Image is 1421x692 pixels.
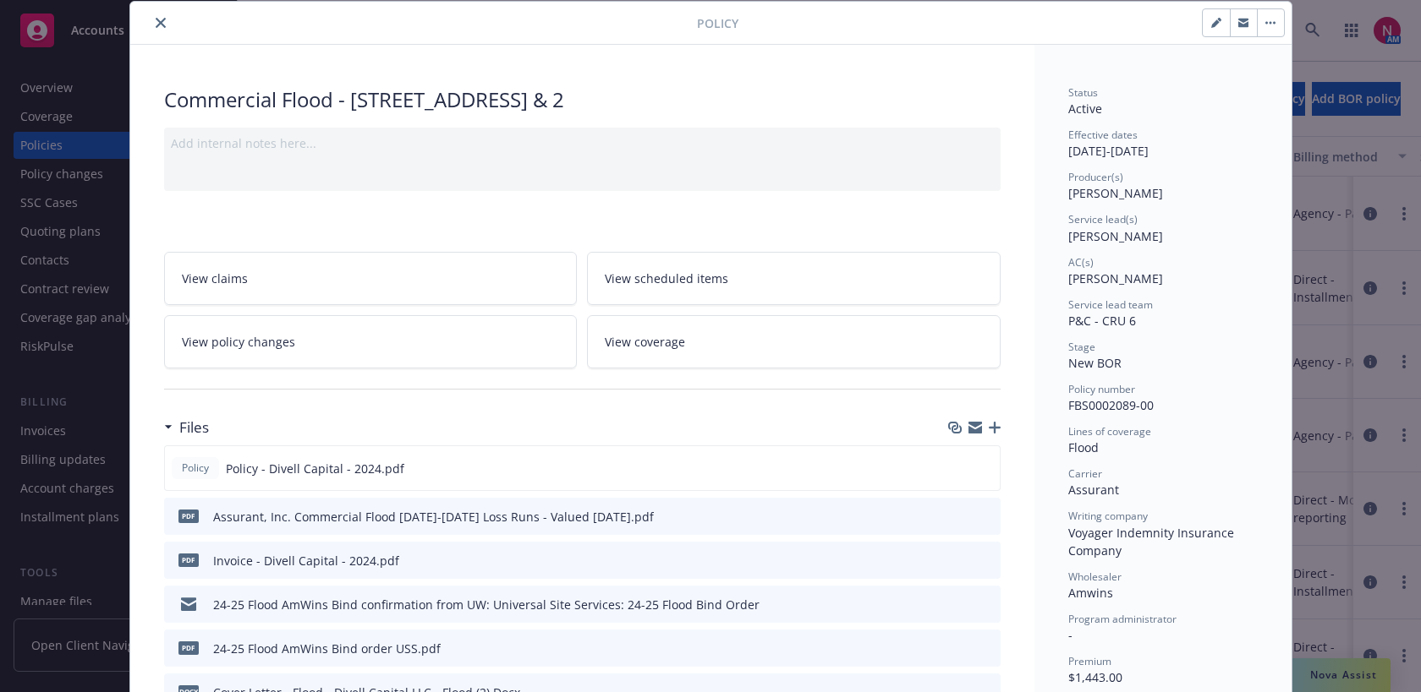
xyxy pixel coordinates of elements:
span: AC(s) [1068,255,1094,270]
span: View scheduled items [605,270,728,287]
span: pdf [178,641,199,654]
div: [DATE] - [DATE] [1068,128,1258,160]
span: View claims [182,270,248,287]
h3: Files [179,417,209,439]
span: Service lead team [1068,297,1153,312]
button: preview file [979,640,994,657]
div: Assurant, Inc. Commercial Flood [DATE]-[DATE] Loss Runs - Valued [DATE].pdf [213,508,654,526]
div: Invoice - Divell Capital - 2024.pdf [213,552,399,569]
span: [PERSON_NAME] [1068,185,1163,201]
span: Stage [1068,340,1095,354]
span: Active [1068,101,1102,117]
span: - [1068,627,1073,643]
button: download file [952,508,965,526]
span: pdf [178,553,199,566]
div: Flood [1068,439,1258,456]
span: View policy changes [182,333,295,351]
span: Assurant [1068,482,1119,498]
span: Policy [697,14,738,32]
span: Policy [178,460,212,476]
button: preview file [979,552,994,569]
a: View coverage [587,315,1001,368]
span: Amwins [1068,585,1113,601]
button: download file [951,460,964,477]
span: Producer(s) [1068,170,1123,184]
button: preview file [978,460,993,477]
div: Add internal notes here... [171,134,994,152]
a: View policy changes [164,315,578,368]
span: [PERSON_NAME] [1068,270,1163,286]
button: download file [952,552,965,569]
div: 24-25 Flood AmWins Bind order USS.pdf [213,640,441,657]
span: Policy number [1068,382,1135,396]
span: Effective dates [1068,128,1138,142]
span: Program administrator [1068,612,1177,626]
span: [PERSON_NAME] [1068,228,1163,244]
span: Premium [1068,654,1111,668]
a: View scheduled items [587,252,1001,305]
div: Commercial Flood - [STREET_ADDRESS] & 2 [164,85,1001,114]
span: Carrier [1068,466,1102,481]
a: View claims [164,252,578,305]
span: View coverage [605,333,685,351]
button: download file [952,596,965,613]
button: download file [952,640,965,657]
span: pdf [178,509,199,522]
span: FBS0002089-00 [1068,397,1154,413]
span: $1,443.00 [1068,669,1122,685]
div: Files [164,417,209,439]
button: preview file [979,596,994,613]
span: P&C - CRU 6 [1068,313,1136,329]
span: Lines of coverage [1068,424,1151,439]
button: preview file [979,508,994,526]
span: Policy - Divell Capital - 2024.pdf [226,460,404,477]
span: New BOR [1068,355,1122,371]
div: 24-25 Flood AmWins Bind confirmation from UW: Universal Site Services: 24-25 Flood Bind Order [213,596,760,613]
span: Writing company [1068,509,1148,523]
span: Service lead(s) [1068,212,1138,226]
span: Voyager Indemnity Insurance Company [1068,525,1237,559]
span: Wholesaler [1068,569,1122,584]
button: close [151,13,171,33]
span: Status [1068,85,1098,100]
